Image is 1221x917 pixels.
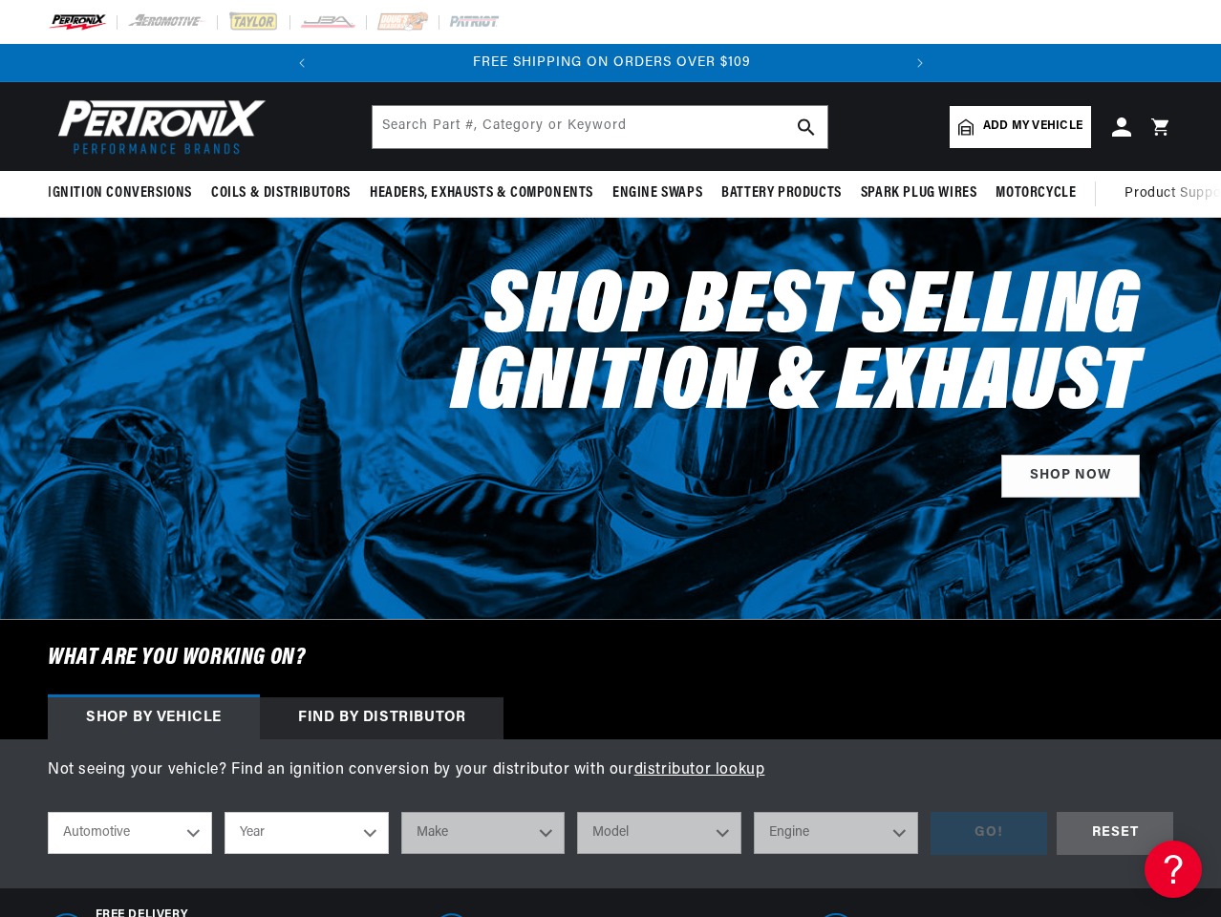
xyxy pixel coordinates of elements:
[1001,455,1140,498] a: SHOP NOW
[370,183,593,203] span: Headers, Exhausts & Components
[634,762,765,778] a: distributor lookup
[1057,812,1173,855] div: RESET
[283,44,321,82] button: Translation missing: en.sections.announcements.previous_announcement
[950,106,1091,148] a: Add my vehicle
[202,171,360,216] summary: Coils & Distributors
[401,812,566,854] select: Make
[712,171,851,216] summary: Battery Products
[360,171,603,216] summary: Headers, Exhausts & Components
[48,171,202,216] summary: Ignition Conversions
[983,117,1082,136] span: Add my vehicle
[577,812,741,854] select: Model
[721,183,842,203] span: Battery Products
[612,183,702,203] span: Engine Swaps
[373,106,827,148] input: Search Part #, Category or Keyword
[901,44,939,82] button: Translation missing: en.sections.announcements.next_announcement
[322,53,902,74] div: 2 of 2
[754,812,918,854] select: Engine
[851,171,987,216] summary: Spark Plug Wires
[260,697,503,739] div: Find by Distributor
[603,171,712,216] summary: Engine Swaps
[225,812,389,854] select: Year
[322,53,902,74] div: Announcement
[211,183,351,203] span: Coils & Distributors
[48,697,260,739] div: Shop by vehicle
[473,55,751,70] span: FREE SHIPPING ON ORDERS OVER $109
[48,758,1173,783] p: Not seeing your vehicle? Find an ignition conversion by your distributor with our
[785,106,827,148] button: search button
[986,171,1085,216] summary: Motorcycle
[861,183,977,203] span: Spark Plug Wires
[323,271,1140,424] h2: Shop Best Selling Ignition & Exhaust
[996,183,1076,203] span: Motorcycle
[48,183,192,203] span: Ignition Conversions
[48,812,212,854] select: Ride Type
[48,94,268,160] img: Pertronix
